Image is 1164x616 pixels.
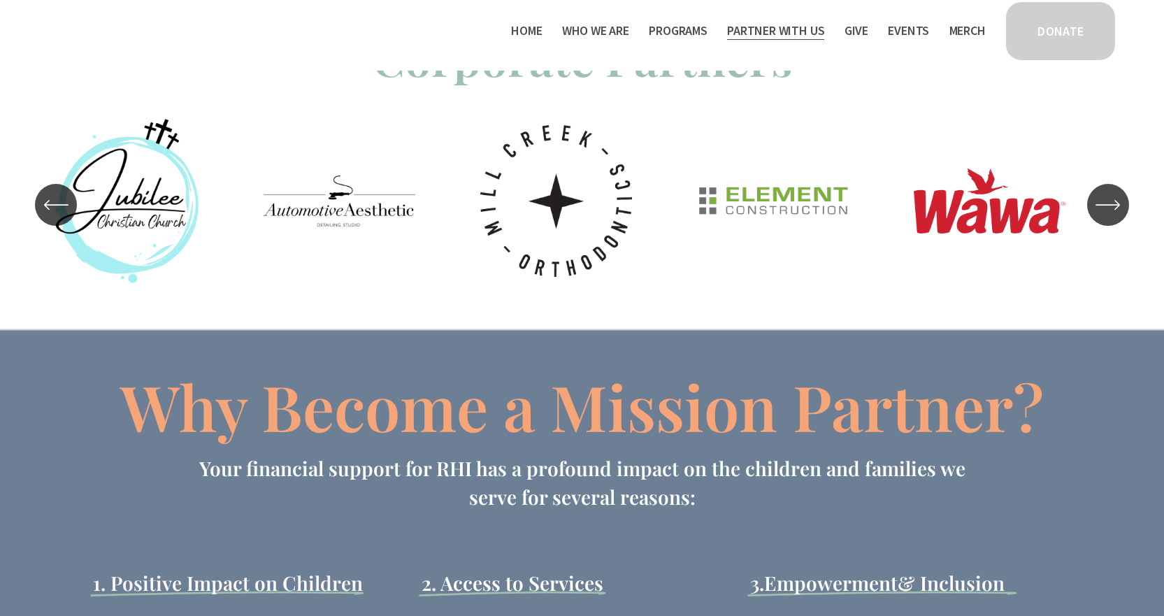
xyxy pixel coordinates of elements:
span: Who We Are [562,21,629,41]
span: Programs [649,21,707,41]
span: Your financial support for RHI has a profound impact on the children and families we serve for se... [199,455,970,510]
a: Events [888,20,929,42]
button: Next [1087,184,1129,226]
span: 1. Positive Impact on Children [93,570,363,596]
a: folder dropdown [727,20,824,42]
span: Partner With Us [727,21,824,41]
a: Merch [949,20,986,42]
span: 2. Access to Services [422,570,603,596]
a: Give [845,20,868,42]
button: Previous [35,184,77,226]
span: Empowerment [764,570,898,596]
a: Home [511,20,542,42]
span: Why Become a Mission Partner? [120,364,1044,448]
a: folder dropdown [562,20,629,42]
span: 3. [750,570,764,596]
span: & Inclusion [898,570,1005,596]
a: folder dropdown [649,20,707,42]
